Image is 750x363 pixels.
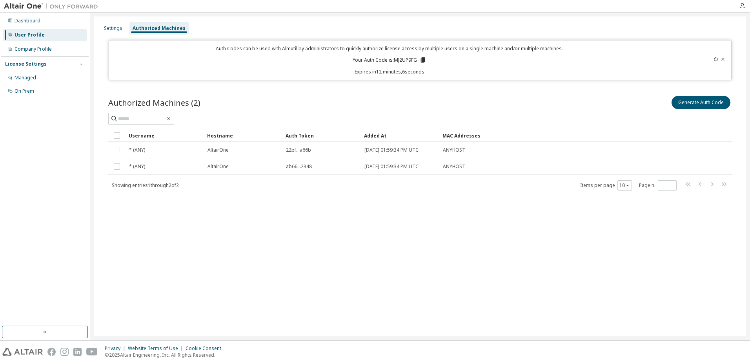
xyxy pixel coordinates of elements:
p: Expires in 12 minutes, 6 seconds [114,68,666,75]
div: Hostname [207,129,279,142]
div: Website Terms of Use [128,345,186,352]
div: Privacy [105,345,128,352]
span: ab66...2348 [286,163,312,170]
p: Your Auth Code is: MJ2UP9FG [353,57,426,64]
span: Authorized Machines (2) [108,97,200,108]
img: youtube.svg [86,348,98,356]
div: Company Profile [15,46,52,52]
img: instagram.svg [60,348,69,356]
button: 10 [619,182,630,189]
div: Auth Token [286,129,358,142]
img: linkedin.svg [73,348,82,356]
div: Managed [15,75,36,81]
div: Added At [364,129,436,142]
span: ANYHOST [443,147,465,153]
img: Altair One [4,2,102,10]
span: * (ANY) [129,147,145,153]
span: 22bf...a66b [286,147,311,153]
div: MAC Addresses [442,129,650,142]
div: User Profile [15,32,45,38]
span: Showing entries 1 through 2 of 2 [112,182,179,189]
div: License Settings [5,61,47,67]
div: Cookie Consent [186,345,226,352]
span: [DATE] 01:59:34 PM UTC [364,163,419,170]
span: AltairOne [208,147,229,153]
span: [DATE] 01:59:34 PM UTC [364,147,419,153]
div: Dashboard [15,18,40,24]
img: altair_logo.svg [2,348,43,356]
p: Auth Codes can be used with Almutil by administrators to quickly authorize license access by mult... [114,45,666,52]
img: facebook.svg [47,348,56,356]
div: Authorized Machines [133,25,186,31]
div: Settings [104,25,122,31]
button: Generate Auth Code [672,96,730,109]
div: Username [129,129,201,142]
div: On Prem [15,88,34,94]
span: AltairOne [208,163,229,170]
span: Page n. [639,180,677,191]
span: ANYHOST [443,163,465,170]
p: © 2025 Altair Engineering, Inc. All Rights Reserved. [105,352,226,358]
span: Items per page [580,180,632,191]
span: * (ANY) [129,163,145,170]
